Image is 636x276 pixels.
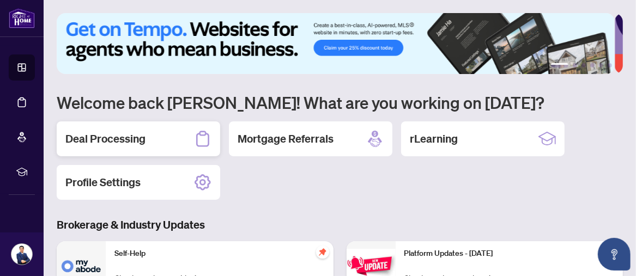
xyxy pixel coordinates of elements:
[599,63,603,68] button: 5
[598,238,631,271] button: Open asap
[57,92,623,113] h1: Welcome back [PERSON_NAME]! What are you working on [DATE]?
[57,217,623,232] h3: Brokerage & Industry Updates
[410,131,458,146] h2: rLearning
[573,63,577,68] button: 2
[65,175,141,190] h2: Profile Settings
[590,63,595,68] button: 4
[11,244,32,265] img: Profile Icon
[608,63,612,68] button: 6
[114,248,325,260] p: Self-Help
[65,131,146,146] h2: Deal Processing
[404,248,615,260] p: Platform Updates - [DATE]
[9,8,35,28] img: logo
[316,246,329,259] span: pushpin
[238,131,334,146] h2: Mortgage Referrals
[582,63,586,68] button: 3
[57,13,615,74] img: Slide 0
[551,63,568,68] button: 1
